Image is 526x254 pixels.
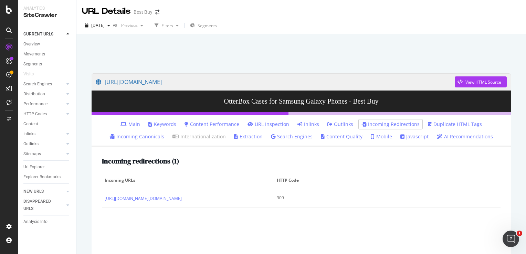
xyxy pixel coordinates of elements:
div: URL Details [82,6,131,17]
span: Previous [118,22,138,28]
a: Visits [23,71,41,78]
div: CURRENT URLS [23,31,53,38]
div: Best Buy [134,9,152,15]
div: HTTP Codes [23,110,47,118]
a: [URL][DOMAIN_NAME][DOMAIN_NAME] [105,195,182,202]
div: arrow-right-arrow-left [155,10,159,14]
div: View HTML Source [465,79,501,85]
h3: OtterBox Cases for Samsung Galaxy Phones - Best Buy [92,91,511,112]
div: Outlinks [23,140,39,148]
a: Search Engines [23,81,64,88]
div: Inlinks [23,130,35,138]
div: Performance [23,100,48,108]
div: Distribution [23,91,45,98]
span: 2025 Sep. 9th [91,22,105,28]
a: Javascript [400,133,429,140]
a: Incoming Canonicals [110,133,164,140]
a: Inlinks [297,121,319,128]
a: Main [120,121,140,128]
a: Content Quality [321,133,362,140]
a: URL Inspection [248,121,289,128]
div: Sitemaps [23,150,41,158]
button: Filters [152,20,181,31]
div: Explorer Bookmarks [23,173,61,181]
div: SiteCrawler [23,11,71,19]
a: DISAPPEARED URLS [23,198,64,212]
button: View HTML Source [455,76,507,87]
a: Outlinks [327,121,353,128]
a: Search Engines [271,133,313,140]
h2: Incoming redirections ( 1 ) [102,157,179,165]
a: Keywords [148,121,176,128]
span: Segments [198,23,217,29]
div: Overview [23,41,40,48]
a: AI Recommendations [437,133,493,140]
div: Content [23,120,38,128]
span: vs [113,22,118,28]
div: Filters [161,23,173,29]
div: Url Explorer [23,163,45,171]
a: Url Explorer [23,163,71,171]
span: HTTP Code [277,177,496,183]
button: [DATE] [82,20,113,31]
a: CURRENT URLS [23,31,64,38]
iframe: Intercom live chat [503,231,519,247]
a: Extraction [234,133,263,140]
a: NEW URLS [23,188,64,195]
a: Inlinks [23,130,64,138]
div: NEW URLS [23,188,44,195]
div: Analytics [23,6,71,11]
a: Overview [23,41,71,48]
a: Duplicate HTML Tags [428,121,482,128]
a: Movements [23,51,71,58]
div: Visits [23,71,34,78]
a: Mobile [371,133,392,140]
a: Internationalization [172,133,226,140]
td: 309 [274,189,501,208]
a: Content [23,120,71,128]
a: Incoming Redirections [361,121,420,128]
a: Distribution [23,91,64,98]
a: Outlinks [23,140,64,148]
a: Explorer Bookmarks [23,173,71,181]
div: Search Engines [23,81,52,88]
a: Segments [23,61,71,68]
button: Segments [187,20,220,31]
a: Sitemaps [23,150,64,158]
div: Segments [23,61,42,68]
span: Incoming URLs [105,177,269,183]
a: [URL][DOMAIN_NAME] [96,73,455,91]
a: Content Performance [185,121,239,128]
button: Previous [118,20,146,31]
div: DISAPPEARED URLS [23,198,58,212]
a: Performance [23,100,64,108]
span: 1 [517,231,522,236]
div: Analysis Info [23,218,48,225]
a: HTTP Codes [23,110,64,118]
div: Movements [23,51,45,58]
a: Analysis Info [23,218,71,225]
